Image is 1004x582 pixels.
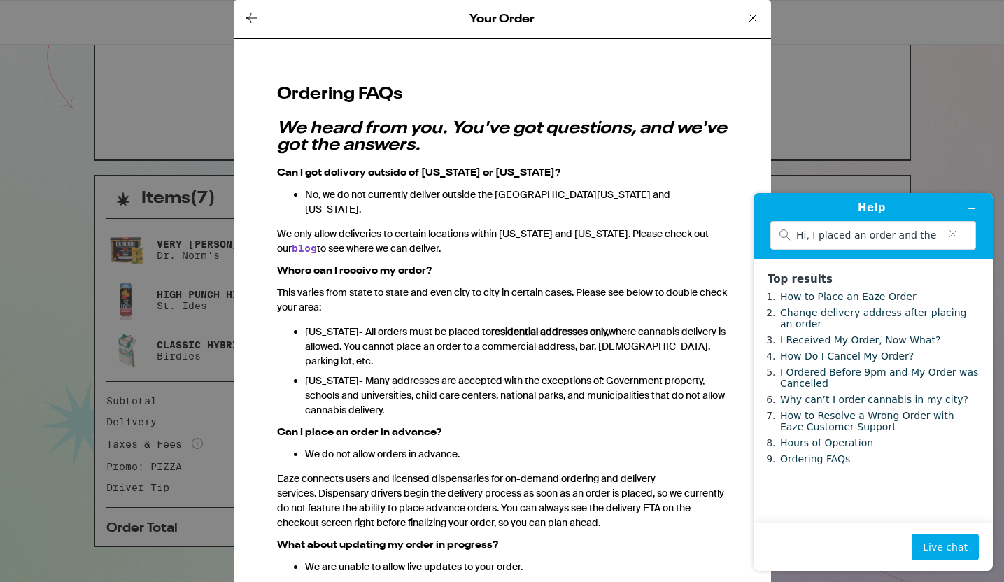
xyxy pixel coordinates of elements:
[277,540,728,550] h3: What about updating my order in progress?
[277,285,728,315] p: This varies from state to state and even city to city in certain cases. Please see below to doubl...
[305,325,359,338] span: [US_STATE]
[277,266,728,276] h3: Where can I receive my order?
[305,325,728,369] li: - All orders must be placed to where cannabis delivery is allowed. You cannot place an order to a...
[305,560,728,574] p: We are unable to allow live updates to your order.
[277,120,727,154] em: We heard from you. You've got questions, and we've got the answers.
[305,374,359,387] span: [US_STATE]
[32,10,61,22] span: Help
[277,168,728,178] h3: Can I get delivery outside of [US_STATE] or [US_STATE]?
[305,187,728,217] p: No, we do not currently deliver outside the [GEOGRAPHIC_DATA][US_STATE] and [US_STATE].
[277,83,728,106] h2: Ordering FAQs
[277,471,728,530] p: Eaze connects users and licensed dispensaries for on-demand ordering and delivery services. Dispe...
[491,325,609,338] strong: residential addresses only,
[305,447,728,462] p: We do not allow orders in advance.
[277,227,728,256] p: We only allow deliveries to certain locations within [US_STATE] and [US_STATE]. Please check out ...
[742,182,1004,582] iframe: Find more information here
[292,243,317,254] a: blog
[277,427,728,437] h3: Can I place an order in advance?
[305,374,728,418] li: - Many addresses are accepted with the exceptions of: Government property, schools and universiti...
